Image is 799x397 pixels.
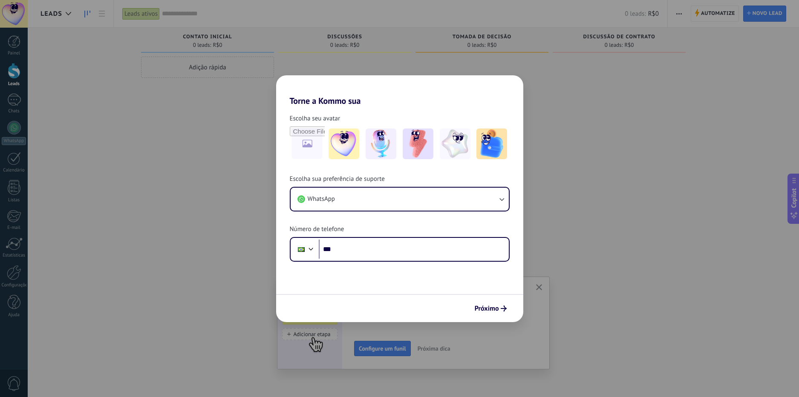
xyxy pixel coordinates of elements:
[276,75,523,106] h2: Torne a Kommo sua
[440,129,470,159] img: -4.jpeg
[366,129,396,159] img: -2.jpeg
[403,129,433,159] img: -3.jpeg
[308,195,335,203] span: WhatsApp
[291,188,509,211] button: WhatsApp
[290,114,340,123] span: Escolha seu avatar
[290,225,344,234] span: Número de telefone
[471,301,511,316] button: Próximo
[476,129,507,159] img: -5.jpeg
[293,240,309,258] div: Brazil: + 55
[290,175,385,183] span: Escolha sua preferência de suporte
[475,306,499,311] span: Próximo
[329,129,359,159] img: -1.jpeg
